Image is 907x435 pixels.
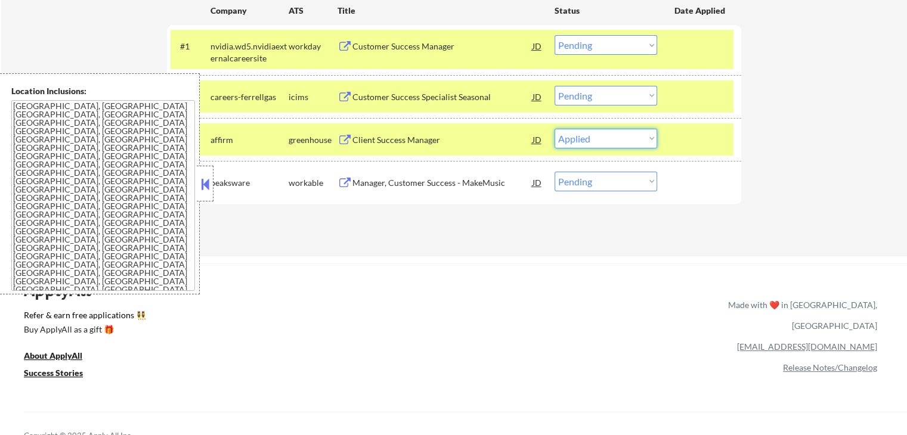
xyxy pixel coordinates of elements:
div: workable [289,177,338,189]
div: Manager, Customer Success - MakeMusic [352,177,533,189]
a: Success Stories [24,367,99,382]
div: Title [338,5,543,17]
a: Buy ApplyAll as a gift 🎁 [24,324,143,338]
div: Client Success Manager [352,134,533,146]
u: Success Stories [24,368,83,378]
div: Location Inclusions: [11,85,195,97]
div: Customer Success Manager [352,41,533,52]
div: workday [289,41,338,52]
div: icims [289,91,338,103]
div: JD [531,86,543,107]
div: Company [211,5,289,17]
div: #1 [180,41,201,52]
div: greenhouse [289,134,338,146]
div: Buy ApplyAll as a gift 🎁 [24,325,143,334]
u: About ApplyAll [24,350,82,361]
div: ApplyAll [24,280,104,300]
div: JD [531,172,543,193]
div: JD [531,129,543,150]
div: affirm [211,134,289,146]
a: About ApplyAll [24,350,99,365]
div: nvidia.wd5.nvidiaexternalcareersite [211,41,289,64]
div: careers-ferrellgas [211,91,289,103]
a: Refer & earn free applications 👯‍♀️ [24,311,479,324]
div: ATS [289,5,338,17]
div: Customer Success Specialist Seasonal [352,91,533,103]
a: [EMAIL_ADDRESS][DOMAIN_NAME] [737,341,877,352]
a: Release Notes/Changelog [783,362,877,372]
div: JD [531,35,543,57]
div: Made with ❤️ in [GEOGRAPHIC_DATA], [GEOGRAPHIC_DATA] [723,294,877,336]
div: Date Applied [674,5,727,17]
div: peaksware [211,177,289,189]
